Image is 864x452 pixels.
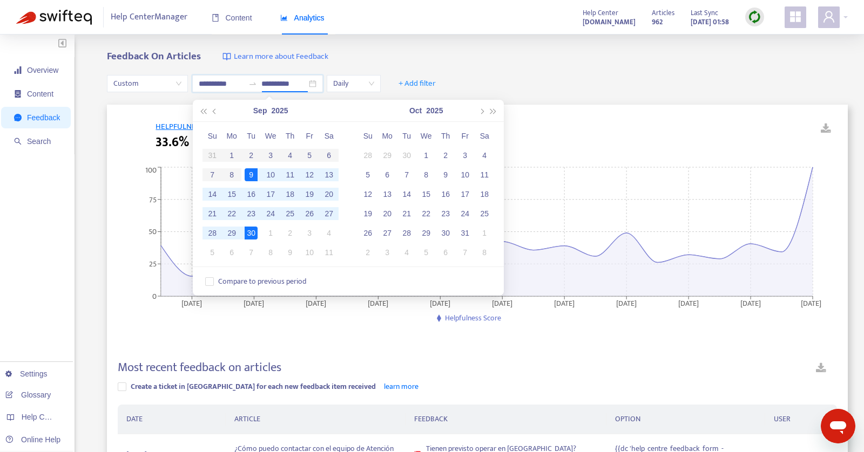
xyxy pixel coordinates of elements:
[381,188,394,201] div: 13
[358,146,377,165] td: 2025-09-28
[397,223,416,243] td: 2025-10-28
[406,405,606,434] th: FEEDBACK
[5,369,48,378] a: Settings
[455,204,475,223] td: 2025-10-24
[384,380,418,393] a: learn more
[333,76,374,92] span: Daily
[377,184,397,204] td: 2025-10-13
[283,227,296,239] div: 2
[361,188,374,201] div: 12
[416,184,436,204] td: 2025-10-15
[280,184,300,204] td: 2025-09-18
[264,246,277,259] div: 8
[439,246,452,259] div: 6
[14,66,22,74] span: signal
[361,207,374,220] div: 19
[322,246,335,259] div: 11
[439,227,452,239] div: 30
[381,149,394,162] div: 29
[430,297,451,309] tspan: [DATE]
[14,114,22,121] span: message
[280,223,300,243] td: 2025-10-02
[222,184,241,204] td: 2025-09-15
[212,14,219,22] span: book
[234,51,328,63] span: Learn more about Feedback
[455,223,475,243] td: 2025-10-31
[303,227,316,239] div: 3
[283,168,296,181] div: 11
[400,207,413,220] div: 21
[475,146,494,165] td: 2025-10-04
[14,138,22,145] span: search
[261,204,280,223] td: 2025-09-24
[202,204,222,223] td: 2025-09-21
[420,207,433,220] div: 22
[397,204,416,223] td: 2025-10-21
[765,405,837,434] th: USER
[399,77,436,90] span: + Add filter
[16,10,92,25] img: Swifteq
[182,297,202,309] tspan: [DATE]
[206,188,219,201] div: 14
[300,223,319,243] td: 2025-10-03
[475,184,494,204] td: 2025-10-18
[400,149,413,162] div: 30
[118,360,281,375] h4: Most recent feedback on articles
[145,164,157,176] tspan: 100
[202,184,222,204] td: 2025-09-14
[475,243,494,262] td: 2025-11-08
[264,227,277,239] div: 1
[436,165,455,184] td: 2025-10-09
[822,10,835,23] span: user
[222,204,241,223] td: 2025-09-22
[261,243,280,262] td: 2025-10-08
[400,168,413,181] div: 7
[455,146,475,165] td: 2025-10-03
[214,276,311,287] span: Compare to previous period
[245,168,258,181] div: 9
[202,243,222,262] td: 2025-10-05
[439,168,452,181] div: 9
[244,297,265,309] tspan: [DATE]
[300,165,319,184] td: 2025-09-12
[381,246,394,259] div: 3
[149,258,157,270] tspan: 25
[248,79,257,88] span: to
[319,184,339,204] td: 2025-09-20
[436,146,455,165] td: 2025-10-02
[358,126,377,146] th: Su
[225,188,238,201] div: 15
[27,90,53,98] span: Content
[361,246,374,259] div: 2
[748,10,761,24] img: sync.dc5367851b00ba804db3.png
[264,207,277,220] div: 24
[458,149,471,162] div: 3
[400,227,413,239] div: 28
[358,204,377,223] td: 2025-10-19
[741,297,761,309] tspan: [DATE]
[606,405,765,434] th: OPTION
[436,223,455,243] td: 2025-10-30
[361,149,374,162] div: 28
[300,204,319,223] td: 2025-09-26
[358,243,377,262] td: 2025-11-02
[377,165,397,184] td: 2025-10-06
[400,188,413,201] div: 14
[206,246,219,259] div: 5
[206,207,219,220] div: 21
[111,7,187,28] span: Help Center Manager
[358,223,377,243] td: 2025-10-26
[303,207,316,220] div: 26
[245,246,258,259] div: 7
[300,184,319,204] td: 2025-09-19
[377,126,397,146] th: Mo
[222,126,241,146] th: Mo
[455,165,475,184] td: 2025-10-10
[478,188,491,201] div: 18
[436,184,455,204] td: 2025-10-16
[5,435,60,444] a: Online Help
[300,243,319,262] td: 2025-10-10
[455,126,475,146] th: Fr
[300,126,319,146] th: Fr
[478,168,491,181] div: 11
